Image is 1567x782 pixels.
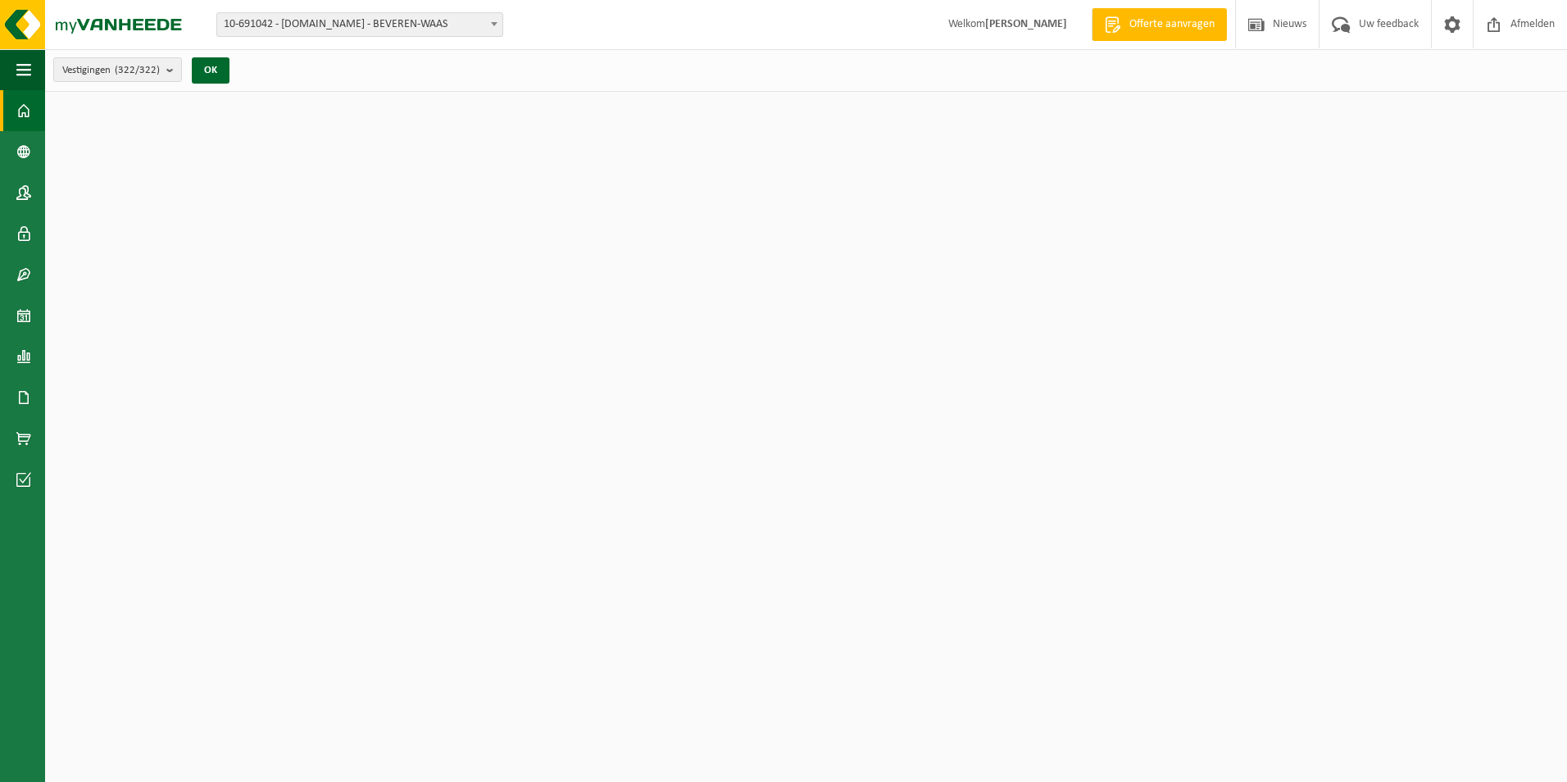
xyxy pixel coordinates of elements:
[53,57,182,82] button: Vestigingen(322/322)
[1125,16,1219,33] span: Offerte aanvragen
[115,65,160,75] count: (322/322)
[192,57,229,84] button: OK
[216,12,503,37] span: 10-691042 - LAMMERTYN.NET - BEVEREN-WAAS
[217,13,502,36] span: 10-691042 - LAMMERTYN.NET - BEVEREN-WAAS
[1092,8,1227,41] a: Offerte aanvragen
[62,58,160,83] span: Vestigingen
[985,18,1067,30] strong: [PERSON_NAME]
